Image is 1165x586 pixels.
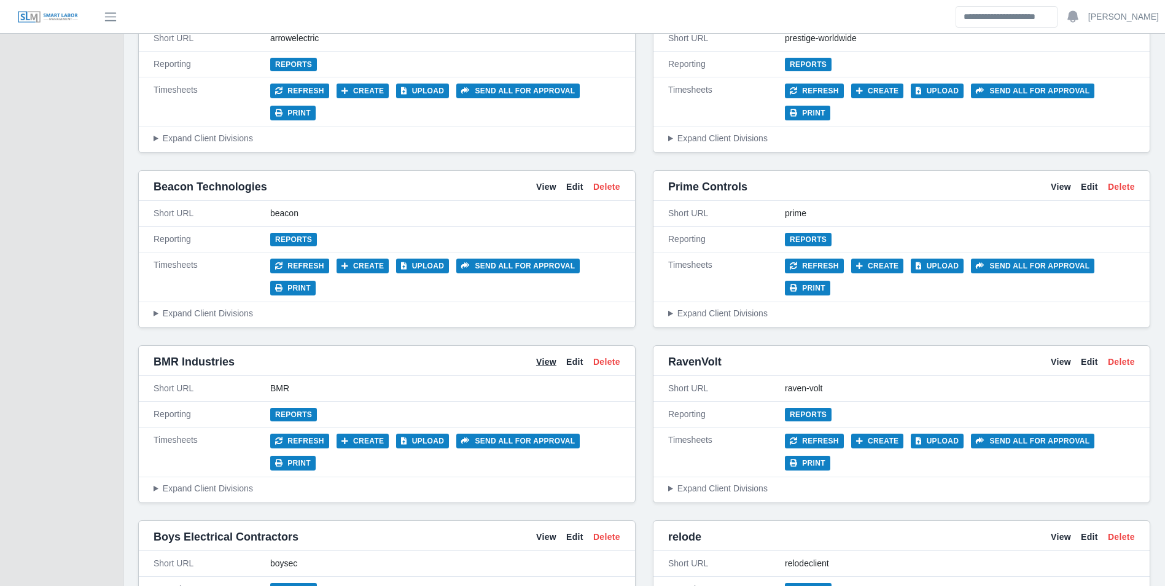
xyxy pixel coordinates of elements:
[456,259,580,273] button: Send all for approval
[971,84,1094,98] button: Send all for approval
[911,434,964,448] button: Upload
[154,557,270,570] div: Short URL
[337,434,389,448] button: Create
[668,32,785,45] div: Short URL
[154,233,270,246] div: Reporting
[1108,531,1135,544] a: Delete
[851,434,904,448] button: Create
[337,259,389,273] button: Create
[270,58,317,71] a: Reports
[785,84,844,98] button: Refresh
[593,356,620,369] a: Delete
[785,106,830,120] button: Print
[785,456,830,471] button: Print
[536,181,556,193] a: View
[971,434,1094,448] button: Send all for approval
[668,408,785,421] div: Reporting
[154,353,235,370] span: BMR Industries
[668,557,785,570] div: Short URL
[154,382,270,395] div: Short URL
[566,531,583,544] a: Edit
[668,528,701,545] span: relode
[1051,531,1071,544] a: View
[668,259,785,295] div: Timesheets
[154,132,620,145] summary: Expand Client Divisions
[456,434,580,448] button: Send all for approval
[785,207,1135,220] div: prime
[396,84,449,98] button: Upload
[785,32,1135,45] div: prestige-worldwide
[1081,531,1098,544] a: Edit
[1051,181,1071,193] a: View
[566,181,583,193] a: Edit
[270,456,316,471] button: Print
[154,178,267,195] span: Beacon Technologies
[668,84,785,120] div: Timesheets
[456,84,580,98] button: Send all for approval
[154,482,620,495] summary: Expand Client Divisions
[270,281,316,295] button: Print
[851,84,904,98] button: Create
[668,178,747,195] span: Prime Controls
[270,408,317,421] a: Reports
[785,382,1135,395] div: raven-volt
[668,58,785,71] div: Reporting
[337,84,389,98] button: Create
[270,84,329,98] button: Refresh
[911,84,964,98] button: Upload
[154,84,270,120] div: Timesheets
[668,233,785,246] div: Reporting
[154,207,270,220] div: Short URL
[154,307,620,320] summary: Expand Client Divisions
[1088,10,1159,23] a: [PERSON_NAME]
[668,382,785,395] div: Short URL
[270,382,620,395] div: BMR
[154,259,270,295] div: Timesheets
[668,207,785,220] div: Short URL
[566,356,583,369] a: Edit
[396,434,449,448] button: Upload
[911,259,964,273] button: Upload
[154,528,298,545] span: Boys Electrical Contractors
[17,10,79,24] img: SLM Logo
[668,353,722,370] span: RavenVolt
[1081,181,1098,193] a: Edit
[668,482,1135,495] summary: Expand Client Divisions
[1108,181,1135,193] a: Delete
[785,408,832,421] a: Reports
[956,6,1058,28] input: Search
[536,531,556,544] a: View
[154,434,270,471] div: Timesheets
[785,281,830,295] button: Print
[785,434,844,448] button: Refresh
[593,181,620,193] a: Delete
[1108,356,1135,369] a: Delete
[668,132,1135,145] summary: Expand Client Divisions
[536,356,556,369] a: View
[971,259,1094,273] button: Send all for approval
[270,259,329,273] button: Refresh
[851,259,904,273] button: Create
[270,32,620,45] div: arrowelectric
[154,58,270,71] div: Reporting
[154,408,270,421] div: Reporting
[1081,356,1098,369] a: Edit
[785,233,832,246] a: Reports
[785,259,844,273] button: Refresh
[396,259,449,273] button: Upload
[593,531,620,544] a: Delete
[785,557,1135,570] div: relodeclient
[785,58,832,71] a: Reports
[270,557,620,570] div: boysec
[270,106,316,120] button: Print
[154,32,270,45] div: Short URL
[270,233,317,246] a: Reports
[668,307,1135,320] summary: Expand Client Divisions
[270,434,329,448] button: Refresh
[270,207,620,220] div: beacon
[668,434,785,471] div: Timesheets
[1051,356,1071,369] a: View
